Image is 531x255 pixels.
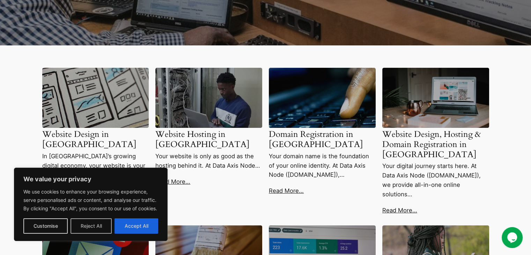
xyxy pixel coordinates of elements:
[42,152,149,189] p: In [GEOGRAPHIC_DATA]’s growing digital economy, your website is your business’s most valuable ass...
[23,188,158,213] p: We use cookies to enhance your browsing experience, serve personalised ads or content, and analys...
[155,152,262,170] p: Your website is only as good as the hosting behind it. At Data Axis Node…
[382,206,417,215] a: Read More…
[155,130,262,150] a: Website Hosting in [GEOGRAPHIC_DATA]
[269,130,376,150] a: Domain Registration in [GEOGRAPHIC_DATA]
[42,130,149,150] a: Website Design in [GEOGRAPHIC_DATA]
[269,152,376,180] p: Your domain name is the foundation of your online identity. At Data Axis Node ([DOMAIN_NAME]),…
[115,218,158,234] button: Accept All
[14,168,168,241] div: We value your privacy
[155,177,190,187] a: Read More…
[269,186,304,196] a: Read More…
[502,227,524,248] iframe: chat widget
[23,218,68,234] button: Customise
[71,218,112,234] button: Reject All
[382,161,489,199] p: Your digital journey starts here. At Data Axis Node ([DOMAIN_NAME]), we provide all-in-one online...
[382,130,489,160] a: Website Design, Hosting & Domain Registration in [GEOGRAPHIC_DATA]
[23,175,158,183] p: We value your privacy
